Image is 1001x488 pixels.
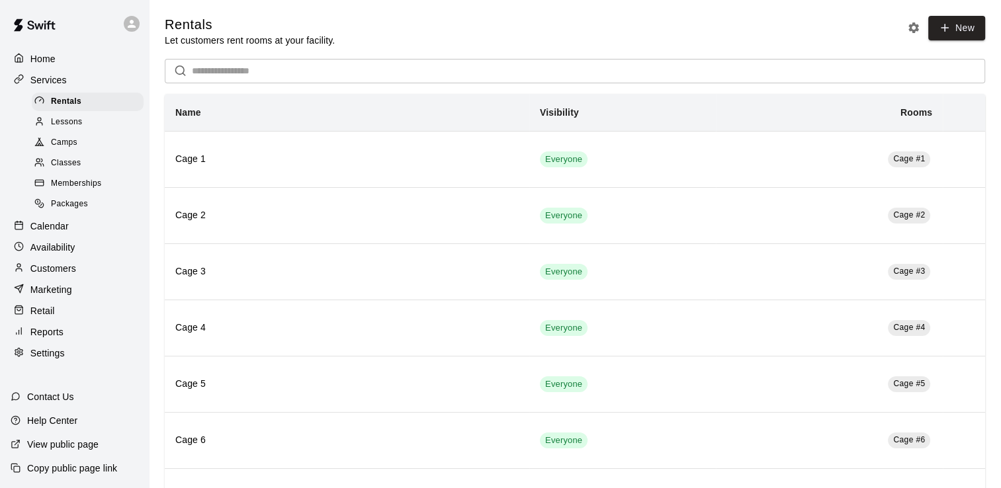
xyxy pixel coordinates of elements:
b: Visibility [540,107,579,118]
a: Calendar [11,216,138,236]
p: Marketing [30,283,72,296]
div: This service is visible to all of your customers [540,376,588,392]
span: Everyone [540,378,588,391]
a: Packages [32,194,149,215]
p: View public page [27,438,99,451]
span: Everyone [540,434,588,447]
a: Reports [11,322,138,342]
p: Availability [30,241,75,254]
div: This service is visible to all of your customers [540,208,588,224]
span: Packages [51,198,88,211]
span: Cage #4 [893,323,925,332]
span: Everyone [540,210,588,222]
a: Customers [11,259,138,278]
p: Home [30,52,56,65]
span: Memberships [51,177,101,190]
b: Rooms [900,107,932,118]
h5: Rentals [165,16,335,34]
h6: Cage 6 [175,433,519,448]
p: Customers [30,262,76,275]
span: Cage #6 [893,435,925,444]
h6: Cage 4 [175,321,519,335]
p: Retail [30,304,55,317]
div: Classes [32,154,144,173]
a: Marketing [11,280,138,300]
div: This service is visible to all of your customers [540,320,588,336]
a: Services [11,70,138,90]
span: Everyone [540,153,588,166]
a: Lessons [32,112,149,132]
span: Cage #3 [893,266,925,276]
p: Calendar [30,220,69,233]
b: Name [175,107,201,118]
a: Classes [32,153,149,174]
span: Cage #5 [893,379,925,388]
p: Reports [30,325,64,339]
span: Everyone [540,266,588,278]
h6: Cage 5 [175,377,519,391]
a: Availability [11,237,138,257]
div: This service is visible to all of your customers [540,264,588,280]
a: Home [11,49,138,69]
span: Classes [51,157,81,170]
a: Retail [11,301,138,321]
h6: Cage 2 [175,208,519,223]
button: Rental settings [904,18,924,38]
div: Rentals [32,93,144,111]
a: Memberships [32,174,149,194]
div: Packages [32,195,144,214]
span: Cage #1 [893,154,925,163]
div: Camps [32,134,144,152]
a: Settings [11,343,138,363]
span: Everyone [540,322,588,335]
span: Rentals [51,95,81,108]
h6: Cage 3 [175,264,519,279]
a: Camps [32,133,149,153]
span: Camps [51,136,77,149]
div: Lessons [32,113,144,132]
div: Memberships [32,175,144,193]
p: Services [30,73,67,87]
a: Rentals [32,91,149,112]
span: Lessons [51,116,83,129]
p: Let customers rent rooms at your facility. [165,34,335,47]
p: Settings [30,346,65,360]
h6: Cage 1 [175,152,519,167]
span: Cage #2 [893,210,925,220]
p: Copy public page link [27,462,117,475]
div: This service is visible to all of your customers [540,432,588,448]
p: Contact Us [27,390,74,403]
a: New [928,16,985,40]
p: Help Center [27,414,77,427]
div: This service is visible to all of your customers [540,151,588,167]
